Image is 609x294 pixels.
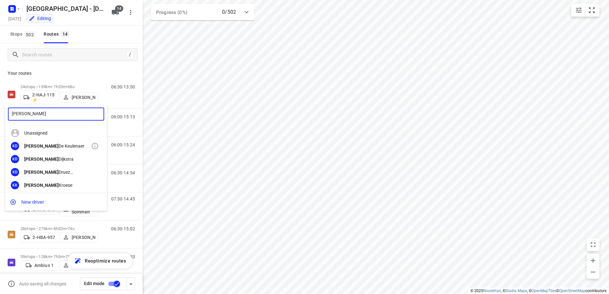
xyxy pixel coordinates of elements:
button: New driver [5,196,107,208]
div: KS[PERSON_NAME][PERSON_NAME] [5,192,107,205]
div: KK[PERSON_NAME]Kroese [5,178,107,192]
b: [PERSON_NAME] [24,143,59,149]
div: KD [11,142,19,150]
div: KD[PERSON_NAME]De Keulenaer [5,140,107,153]
div: KD [11,168,19,176]
b: [PERSON_NAME] [24,183,59,188]
b: [PERSON_NAME] [24,170,59,175]
div: KD [11,155,19,163]
input: Assign to... [8,108,104,121]
div: Unassigned [5,127,107,140]
div: Druez ([GEOGRAPHIC_DATA]) [24,170,91,175]
div: Dijkstra [24,157,91,162]
div: De Keulenaer [24,143,91,149]
div: KD[PERSON_NAME]Druez ([GEOGRAPHIC_DATA]) [5,165,107,178]
div: Unassigned [24,130,91,136]
div: Kroese [24,183,91,188]
b: [PERSON_NAME] [24,157,59,162]
div: KD[PERSON_NAME]Dijkstra [5,152,107,165]
div: KK [11,181,19,189]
